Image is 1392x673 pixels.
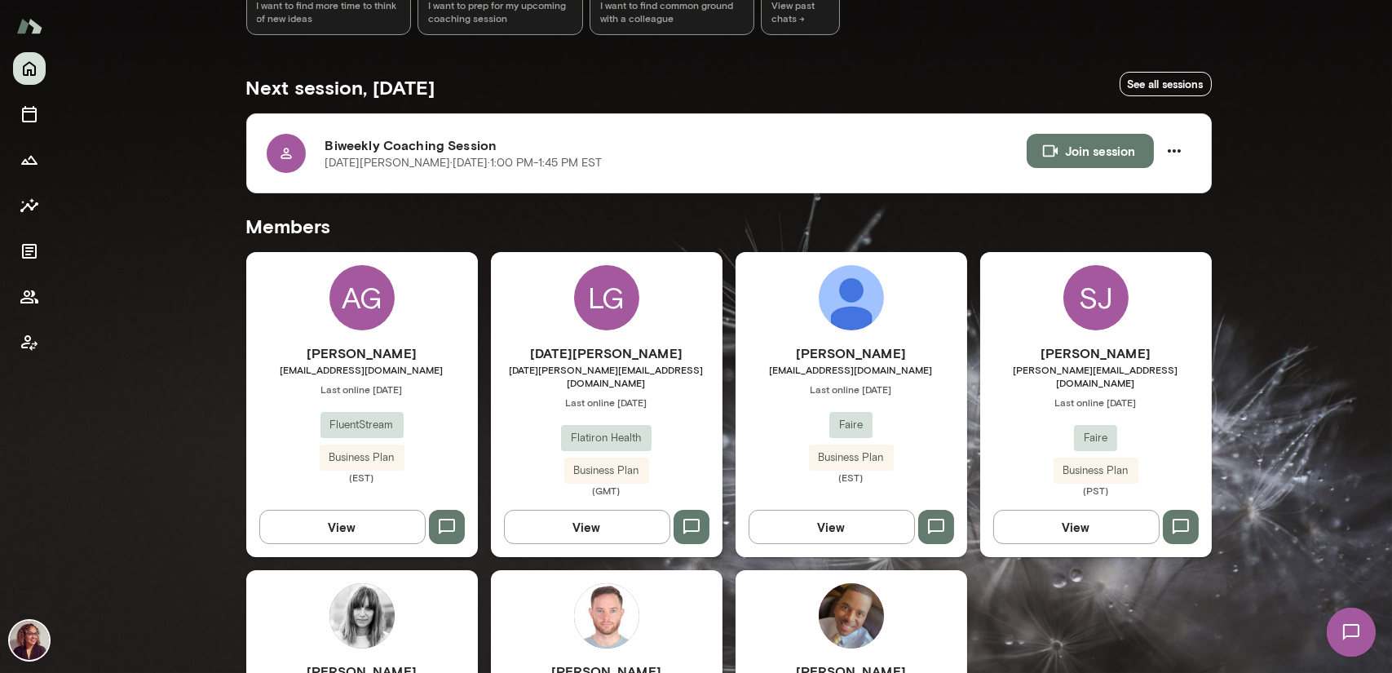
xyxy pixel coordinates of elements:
[13,52,46,85] button: Home
[1054,463,1138,479] span: Business Plan
[736,471,967,484] span: (EST)
[491,363,723,389] span: [DATE][PERSON_NAME][EMAIL_ADDRESS][DOMAIN_NAME]
[491,343,723,363] h6: [DATE][PERSON_NAME]
[246,213,1212,239] h5: Members
[246,471,478,484] span: (EST)
[1063,265,1129,330] div: SJ
[1074,430,1117,446] span: Faire
[246,363,478,376] span: [EMAIL_ADDRESS][DOMAIN_NAME]
[491,396,723,409] span: Last online [DATE]
[325,155,603,171] p: [DATE][PERSON_NAME] · [DATE] · 1:00 PM-1:45 PM EST
[980,484,1212,497] span: (PST)
[736,383,967,396] span: Last online [DATE]
[980,396,1212,409] span: Last online [DATE]
[829,417,873,433] span: Faire
[491,484,723,497] span: (GMT)
[329,583,395,649] img: Yasmine Nassar
[320,449,404,466] span: Business Plan
[574,583,639,649] img: Tomas Guevara
[13,281,46,313] button: Members
[1120,72,1212,97] a: See all sessions
[819,583,884,649] img: Ricky Wray
[13,326,46,359] button: Client app
[980,363,1212,389] span: [PERSON_NAME][EMAIL_ADDRESS][DOMAIN_NAME]
[329,265,395,330] div: AG
[564,463,649,479] span: Business Plan
[736,363,967,376] span: [EMAIL_ADDRESS][DOMAIN_NAME]
[246,343,478,363] h6: [PERSON_NAME]
[16,11,42,42] img: Mento
[13,189,46,222] button: Insights
[993,510,1160,544] button: View
[749,510,915,544] button: View
[13,235,46,268] button: Documents
[320,417,404,433] span: FluentStream
[980,343,1212,363] h6: [PERSON_NAME]
[246,383,478,396] span: Last online [DATE]
[809,449,894,466] span: Business Plan
[736,343,967,363] h6: [PERSON_NAME]
[1027,134,1154,168] button: Join session
[819,265,884,330] img: Ling Zeng
[13,144,46,176] button: Growth Plan
[259,510,426,544] button: View
[504,510,670,544] button: View
[574,265,639,330] div: LG
[561,430,652,446] span: Flatiron Health
[10,621,49,660] img: Safaa Khairalla
[325,135,1027,155] h6: Biweekly Coaching Session
[13,98,46,131] button: Sessions
[246,74,435,100] h5: Next session, [DATE]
